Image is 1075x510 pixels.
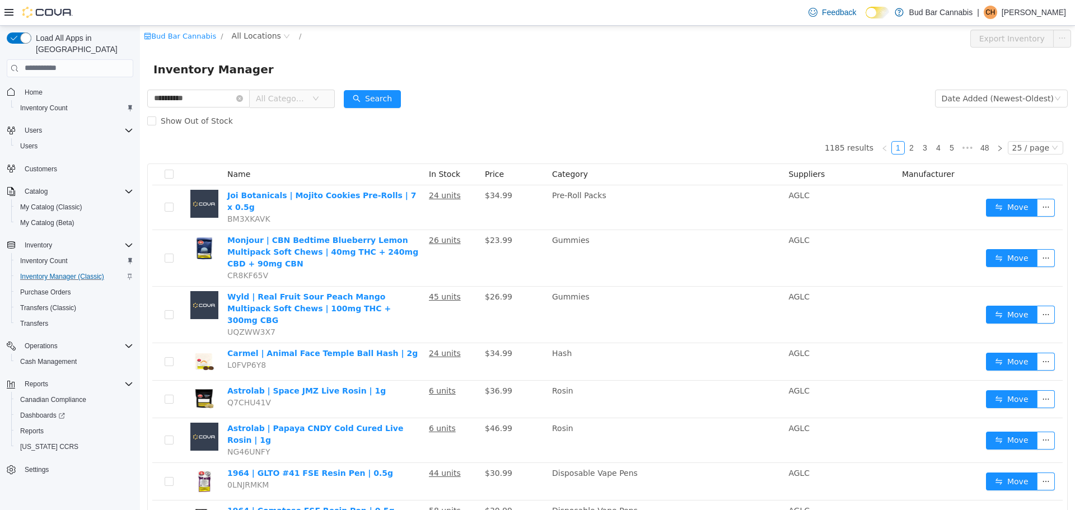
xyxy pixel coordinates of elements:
span: $34.99 [345,323,372,332]
span: Users [16,139,133,153]
button: Inventory Count [11,100,138,116]
a: 4 [792,116,805,128]
button: Export Inventory [830,4,914,22]
a: Monjour | CBN Bedtime Blueberry Lemon Multipack Soft Chews | 40mg THC + 240mg CBD + 90mg CBN [87,210,278,242]
span: $26.99 [345,266,372,275]
span: AGLC [648,266,670,275]
i: icon: down [914,69,921,77]
span: Dashboards [20,411,65,420]
span: Reports [20,377,133,391]
button: Inventory Manager (Classic) [11,269,138,284]
button: Settings [2,461,138,478]
span: Load All Apps in [GEOGRAPHIC_DATA] [31,32,133,55]
a: 5 [806,116,818,128]
button: icon: ellipsis [897,327,915,345]
span: Operations [20,339,133,353]
a: Reports [16,424,48,438]
a: [US_STATE] CCRS [16,440,83,453]
span: Cash Management [16,355,133,368]
button: Home [2,84,138,100]
i: icon: right [857,119,863,126]
span: UQZWW3X7 [87,302,135,311]
span: CR8KF65V [87,245,128,254]
span: AGLC [648,210,670,219]
span: Users [25,126,42,135]
span: AGLC [648,323,670,332]
span: Canadian Compliance [20,395,86,404]
img: 1964 | Comatose FSE Resin Pen | 0.5g hero shot [50,479,78,507]
span: Purchase Orders [20,288,71,297]
li: 3 [778,115,792,129]
span: AGLC [648,443,670,452]
button: icon: swapMove [846,447,898,465]
span: Catalog [20,185,133,198]
span: Home [25,88,43,97]
span: All Locations [92,4,141,16]
a: Joi Botanicals | Mojito Cookies Pre-Rolls | 7 x 0.5g [87,165,277,186]
nav: Complex example [7,79,133,507]
button: icon: swapMove [846,173,898,191]
button: Reports [20,377,53,391]
span: AGLC [648,361,670,369]
button: Users [20,124,46,137]
span: Suppliers [648,144,685,153]
a: Purchase Orders [16,286,76,299]
a: Inventory Count [16,101,72,115]
span: $23.99 [345,210,372,219]
a: 2 [765,116,778,128]
p: [PERSON_NAME] [1002,6,1066,19]
button: Reports [11,423,138,439]
a: Users [16,139,42,153]
span: Inventory Count [16,254,133,268]
button: icon: ellipsis [897,223,915,241]
button: Transfers [11,316,138,331]
button: icon: ellipsis [897,447,915,465]
span: Dashboards [16,409,133,422]
td: Pre-Roll Packs [408,160,644,204]
button: Catalog [20,185,52,198]
a: Transfers (Classic) [16,301,81,315]
span: Settings [25,465,49,474]
a: 1 [752,116,764,128]
u: 24 units [289,323,321,332]
span: / [159,6,161,15]
u: 24 units [289,165,321,174]
span: 0LNJRMKM [87,455,129,464]
span: Users [20,142,38,151]
div: Date Added (Newest-Oldest) [802,64,914,81]
button: icon: ellipsis [913,4,931,22]
button: icon: ellipsis [897,406,915,424]
td: Gummies [408,204,644,261]
button: [US_STATE] CCRS [11,439,138,455]
img: 1964 | GLTO #41 FSE Resin Pen | 0.5g hero shot [50,442,78,470]
li: Next Page [853,115,867,129]
li: 48 [836,115,853,129]
span: [US_STATE] CCRS [20,442,78,451]
u: 58 units [289,480,321,489]
i: icon: close-circle [96,69,103,76]
span: $46.99 [345,398,372,407]
span: Catalog [25,187,48,196]
td: Hash [408,317,644,355]
button: My Catalog (Beta) [11,215,138,231]
a: Dashboards [11,408,138,423]
button: Transfers (Classic) [11,300,138,316]
a: My Catalog (Classic) [16,200,87,214]
button: icon: swapMove [846,327,898,345]
button: Operations [20,339,62,353]
li: 5 [805,115,819,129]
td: Rosin [408,355,644,392]
span: / [81,6,83,15]
a: 3 [779,116,791,128]
img: Astrolab | Space JMZ Live Rosin | 1g hero shot [50,359,78,387]
a: Inventory Manager (Classic) [16,270,109,283]
span: In Stock [289,144,320,153]
p: | [977,6,979,19]
button: icon: ellipsis [897,364,915,382]
a: My Catalog (Beta) [16,216,79,230]
button: Users [2,123,138,138]
td: Disposable Vape Pens [408,437,644,475]
span: Q7CHU41V [87,372,131,381]
a: Transfers [16,317,53,330]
